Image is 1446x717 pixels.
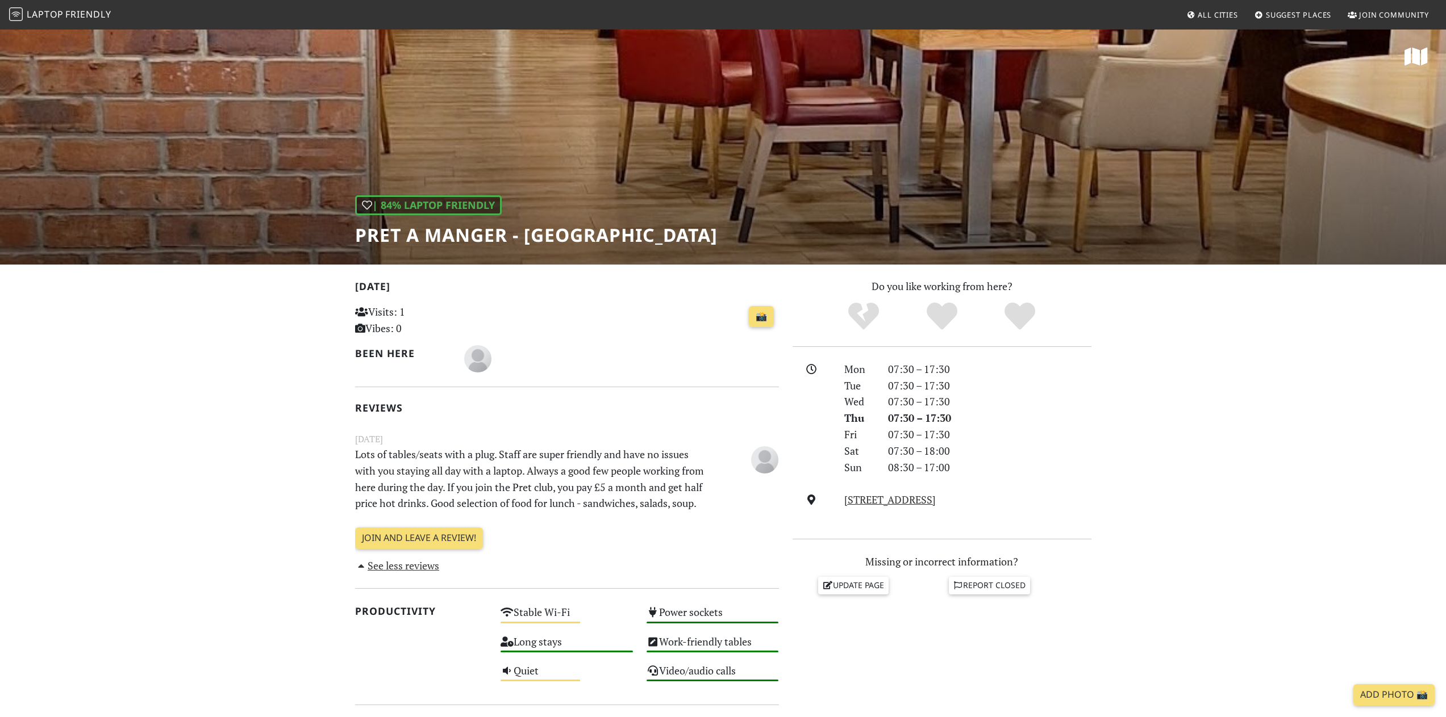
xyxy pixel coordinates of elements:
h2: [DATE] [355,280,779,297]
h2: Reviews [355,402,779,414]
div: Sat [837,443,881,459]
div: Definitely! [981,301,1059,332]
img: blank-535327c66bd565773addf3077783bbfce4b00ec00e9fd257753287c682c7fa38.png [751,446,778,473]
div: Yes [903,301,981,332]
span: Suggest Places [1266,10,1332,20]
div: No [824,301,903,332]
div: 08:30 – 17:00 [881,459,1098,476]
p: Lots of tables/seats with a plug. Staff are super friendly and have no issues with you staying al... [348,446,713,511]
img: LaptopFriendly [9,7,23,21]
p: Do you like working from here? [793,278,1091,295]
small: [DATE] [348,432,786,446]
div: Stable Wi-Fi [494,603,640,632]
div: Tue [837,378,881,394]
a: 📸 [749,306,774,328]
a: Report closed [949,577,1031,594]
div: Video/audio calls [640,661,786,690]
span: M W [751,451,778,465]
p: Missing or incorrect information? [793,554,1091,570]
div: Power sockets [640,603,786,632]
div: Work-friendly tables [640,632,786,661]
a: Join Community [1343,5,1434,25]
a: Suggest Places [1250,5,1336,25]
span: All Cities [1198,10,1238,20]
div: 07:30 – 17:30 [881,426,1098,443]
h2: Productivity [355,605,487,617]
a: LaptopFriendly LaptopFriendly [9,5,111,25]
h1: Pret A Manger - [GEOGRAPHIC_DATA] [355,224,718,246]
a: Join and leave a review! [355,527,483,549]
img: blank-535327c66bd565773addf3077783bbfce4b00ec00e9fd257753287c682c7fa38.png [464,345,491,372]
div: 07:30 – 17:30 [881,393,1098,410]
div: Wed [837,393,881,410]
a: See less reviews [355,559,440,572]
a: Add Photo 📸 [1353,684,1435,706]
div: 07:30 – 17:30 [881,410,1098,426]
span: Friendly [65,8,111,20]
h2: Been here [355,347,451,359]
div: Fri [837,426,881,443]
div: Sun [837,459,881,476]
p: Visits: 1 Vibes: 0 [355,304,487,337]
div: Mon [837,361,881,378]
div: | 84% Laptop Friendly [355,195,502,215]
a: [STREET_ADDRESS] [844,493,936,506]
div: Quiet [494,661,640,690]
div: Long stays [494,632,640,661]
span: Laptop [27,8,64,20]
a: All Cities [1182,5,1243,25]
div: 07:30 – 17:30 [881,361,1098,378]
a: Update page [818,577,889,594]
div: 07:30 – 17:30 [881,378,1098,394]
span: M W [464,351,491,364]
span: Join Community [1359,10,1429,20]
div: 07:30 – 18:00 [881,443,1098,459]
div: Thu [837,410,881,426]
